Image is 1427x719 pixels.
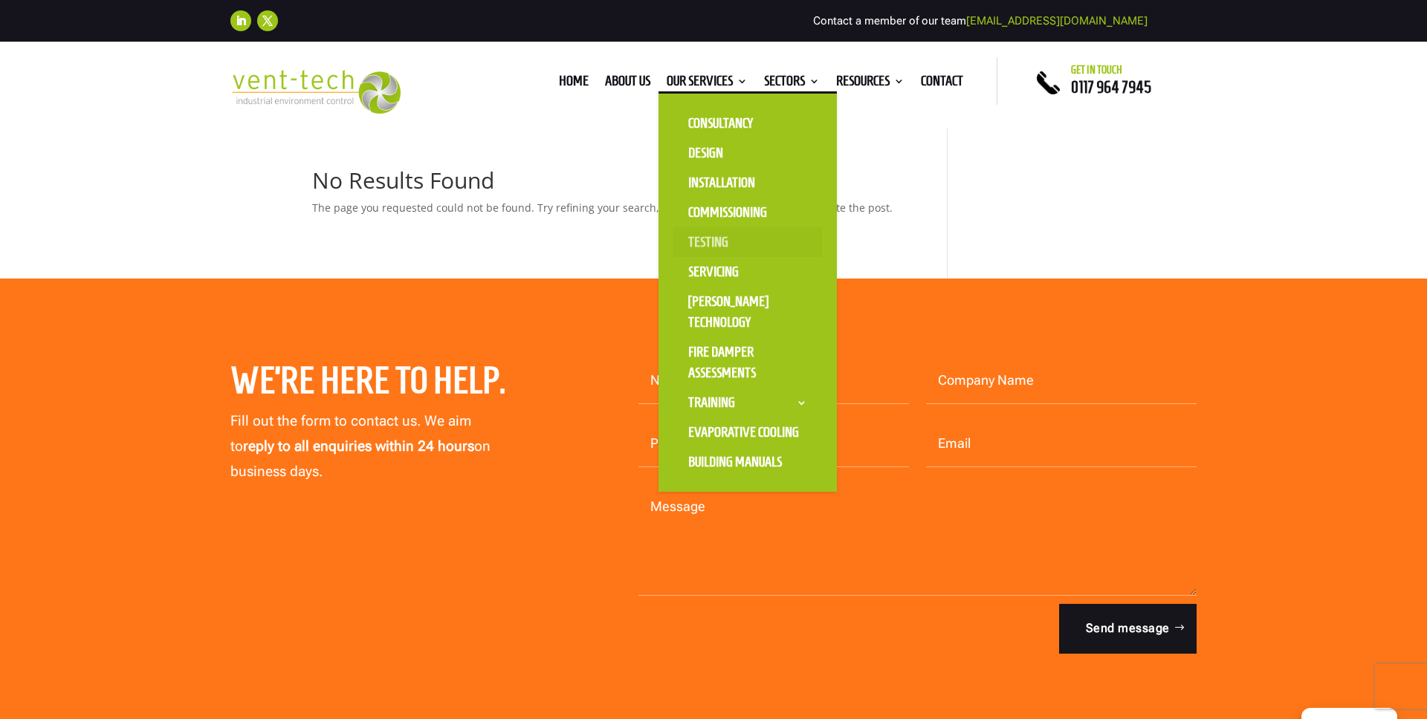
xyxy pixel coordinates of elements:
strong: reply to all enquiries within 24 hours [243,437,474,455]
input: Name [638,358,909,404]
input: Phone Number [638,421,909,467]
h2: We’re here to help. [230,358,540,410]
a: Resources [836,76,905,92]
a: Sectors [764,76,820,92]
a: Follow on X [257,10,278,31]
input: Email [926,421,1197,467]
span: Get in touch [1071,64,1122,76]
input: Company Name [926,358,1197,404]
span: Contact a member of our team [813,14,1148,27]
a: Commissioning [673,198,822,227]
p: The page you requested could not be found. Try refining your search, or use the navigation above ... [312,199,903,217]
a: Building Manuals [673,447,822,477]
img: 2023-09-27T08_35_16.549ZVENT-TECH---Clear-background [230,70,401,114]
a: Fire Damper Assessments [673,337,822,388]
a: Evaporative Cooling [673,417,822,447]
h1: No Results Found [312,169,903,199]
a: Follow on LinkedIn [230,10,251,31]
a: Testing [673,227,822,257]
span: Fill out the form to contact us. We aim to [230,412,471,455]
a: Home [559,76,589,92]
a: Servicing [673,257,822,287]
a: Consultancy [673,108,822,138]
a: 0117 964 7945 [1071,78,1151,96]
a: Design [673,138,822,168]
a: Training [673,388,822,417]
a: Installation [673,168,822,198]
a: About us [605,76,650,92]
a: Our Services [667,76,748,92]
a: [PERSON_NAME] Technology [673,287,822,337]
a: [EMAIL_ADDRESS][DOMAIN_NAME] [966,14,1148,27]
button: Send message [1059,604,1197,653]
a: Contact [921,76,963,92]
